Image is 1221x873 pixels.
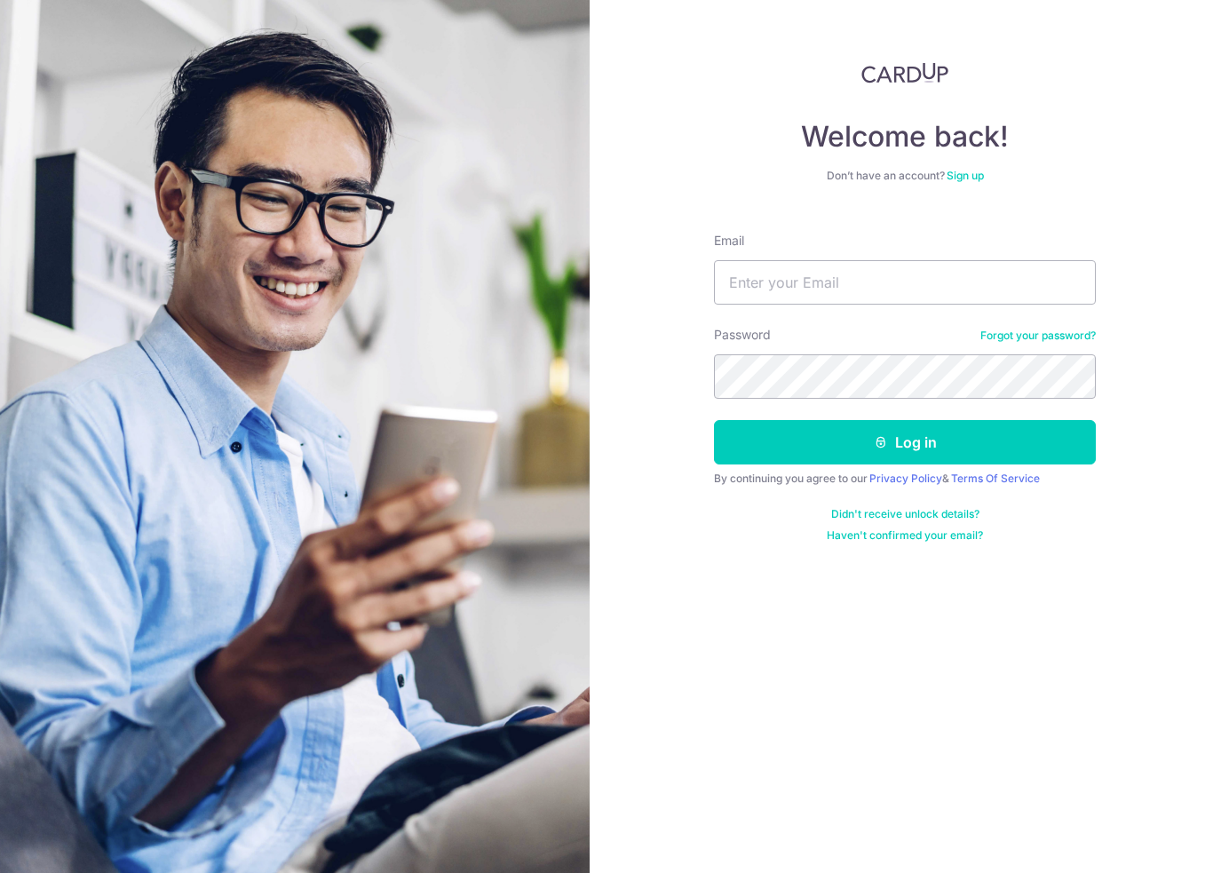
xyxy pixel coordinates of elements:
[714,232,744,250] label: Email
[980,329,1096,343] a: Forgot your password?
[831,507,979,521] a: Didn't receive unlock details?
[869,472,942,485] a: Privacy Policy
[714,420,1096,464] button: Log in
[714,169,1096,183] div: Don’t have an account?
[714,472,1096,486] div: By continuing you agree to our &
[861,62,948,83] img: CardUp Logo
[714,260,1096,305] input: Enter your Email
[827,528,983,543] a: Haven't confirmed your email?
[714,326,771,344] label: Password
[947,169,984,182] a: Sign up
[951,472,1040,485] a: Terms Of Service
[714,119,1096,155] h4: Welcome back!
